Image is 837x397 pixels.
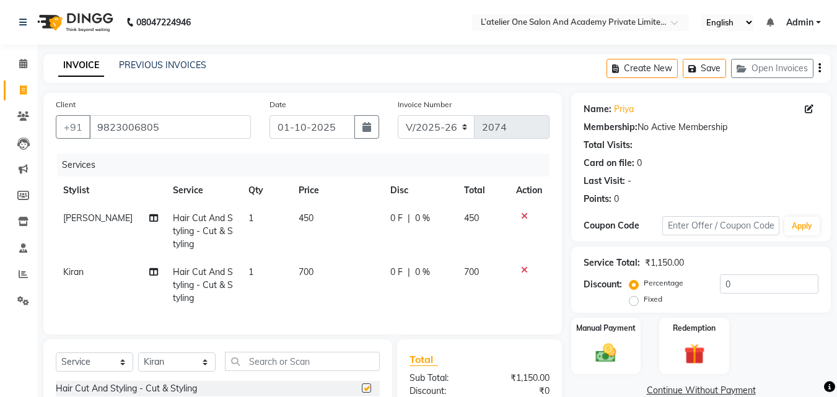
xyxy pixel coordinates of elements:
[32,5,116,40] img: logo
[683,59,726,78] button: Save
[457,177,509,204] th: Total
[628,175,631,188] div: -
[576,323,636,334] label: Manual Payment
[662,216,779,235] input: Enter Offer / Coupon Code
[645,256,684,269] div: ₹1,150.00
[400,372,480,385] div: Sub Total:
[584,157,634,170] div: Card on file:
[673,323,716,334] label: Redemption
[241,177,291,204] th: Qty
[299,212,313,224] span: 450
[614,193,619,206] div: 0
[410,353,438,366] span: Total
[644,277,683,289] label: Percentage
[584,103,611,116] div: Name:
[57,154,559,177] div: Services
[248,212,253,224] span: 1
[165,177,241,204] th: Service
[509,177,550,204] th: Action
[136,5,191,40] b: 08047224946
[56,115,90,139] button: +91
[415,266,430,279] span: 0 %
[464,266,479,277] span: 700
[390,266,403,279] span: 0 F
[56,99,76,110] label: Client
[58,55,104,77] a: INVOICE
[678,341,711,367] img: _gift.svg
[119,59,206,71] a: PREVIOUS INVOICES
[56,382,197,395] div: Hair Cut And Styling - Cut & Styling
[415,212,430,225] span: 0 %
[225,352,380,371] input: Search or Scan
[480,372,559,385] div: ₹1,150.00
[584,219,662,232] div: Coupon Code
[584,175,625,188] div: Last Visit:
[383,177,457,204] th: Disc
[63,266,84,277] span: Kiran
[63,212,133,224] span: [PERSON_NAME]
[607,59,678,78] button: Create New
[584,278,622,291] div: Discount:
[637,157,642,170] div: 0
[584,256,640,269] div: Service Total:
[299,266,313,277] span: 700
[464,212,479,224] span: 450
[390,212,403,225] span: 0 F
[398,99,452,110] label: Invoice Number
[270,99,286,110] label: Date
[614,103,634,116] a: Priya
[56,177,165,204] th: Stylist
[731,59,813,78] button: Open Invoices
[786,16,813,29] span: Admin
[408,266,410,279] span: |
[584,139,633,152] div: Total Visits:
[173,266,233,303] span: Hair Cut And Styling - Cut & Styling
[248,266,253,277] span: 1
[291,177,383,204] th: Price
[589,341,623,365] img: _cash.svg
[574,384,828,397] a: Continue Without Payment
[584,193,611,206] div: Points:
[173,212,233,250] span: Hair Cut And Styling - Cut & Styling
[644,294,662,305] label: Fixed
[89,115,251,139] input: Search by Name/Mobile/Email/Code
[584,121,638,134] div: Membership:
[584,121,818,134] div: No Active Membership
[784,217,820,235] button: Apply
[408,212,410,225] span: |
